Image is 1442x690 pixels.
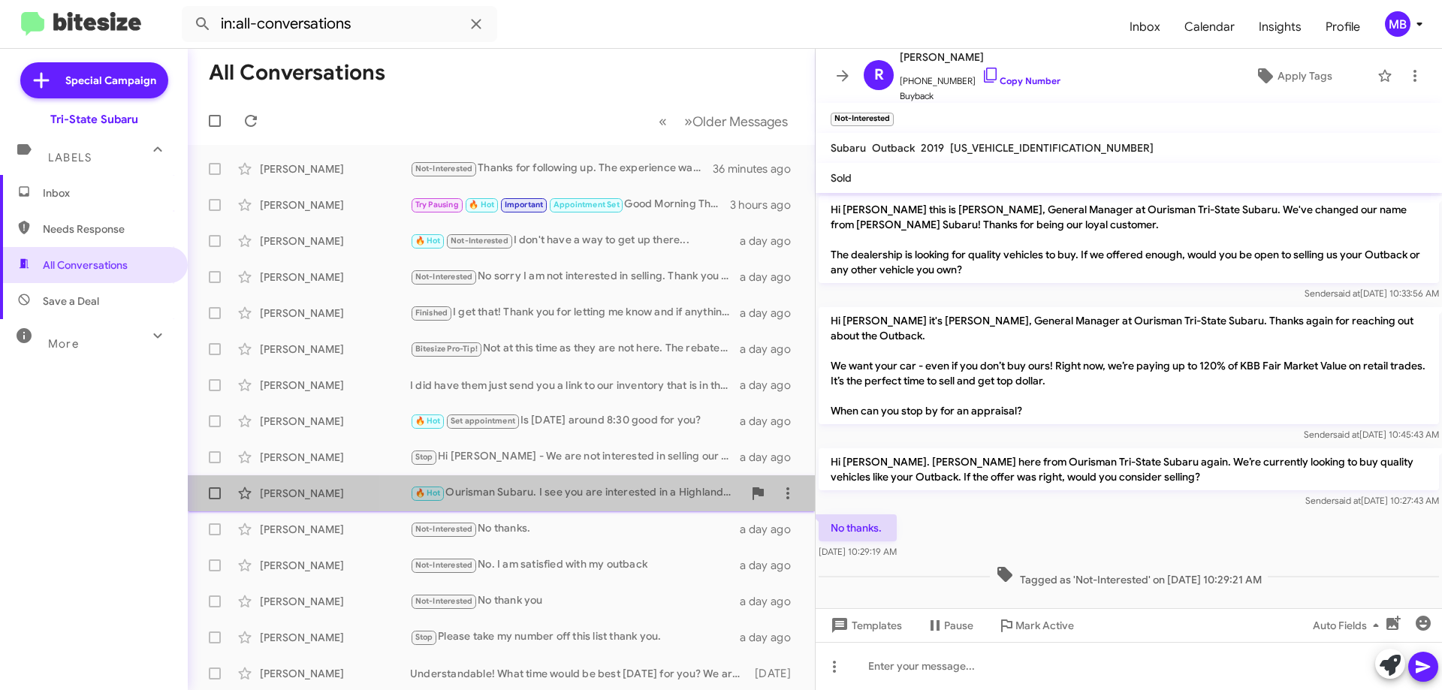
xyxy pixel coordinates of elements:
button: Next [675,106,797,137]
div: [PERSON_NAME] [260,414,410,429]
p: Hi [PERSON_NAME] this is [PERSON_NAME], General Manager at Ourisman Tri-State Subaru. We've chang... [819,196,1439,283]
div: Understandable! What time would be best [DATE] for you? We are open from 9am to 5pm [410,666,747,681]
span: Outback [872,141,915,155]
span: Try Pausing [415,200,459,209]
a: Inbox [1118,5,1172,49]
span: Not-Interested [415,272,473,282]
div: a day ago [740,270,803,285]
span: 2019 [921,141,944,155]
span: Important [505,200,544,209]
div: Thanks for following up. The experience was good overall, everyone was very friendly and professi... [410,160,713,177]
p: Hi [PERSON_NAME] it's [PERSON_NAME], General Manager at Ourisman Tri-State Subaru. Thanks again f... [819,307,1439,424]
div: Tri-State Subaru [50,112,138,127]
div: No sorry I am not interested in selling. Thank you have a good rest of your day [410,268,740,285]
span: said at [1334,288,1360,299]
div: a day ago [740,450,803,465]
a: Special Campaign [20,62,168,98]
button: Templates [816,612,914,639]
span: Stop [415,632,433,642]
div: [PERSON_NAME] [260,666,410,681]
div: a day ago [740,558,803,573]
span: 🔥 Hot [469,200,494,209]
button: Auto Fields [1301,612,1397,639]
div: Not at this time as they are not here. The rebates and incentives change month to month and once ... [410,340,740,357]
span: Appointment Set [554,200,620,209]
span: Buyback [900,89,1060,104]
span: Sold [831,171,852,185]
button: MB [1372,11,1425,37]
div: [PERSON_NAME] [260,197,410,212]
div: [PERSON_NAME] [260,522,410,537]
div: Ourisman Subaru. I see you are interested in a Highlander and we do have a couple pre-owned ones ... [410,484,743,502]
p: No thanks. [819,514,897,541]
span: Sender [DATE] 10:33:56 AM [1305,288,1439,299]
span: said at [1335,495,1361,506]
div: I did have them just send you a link to our inventory that is in that price range or lower. Take ... [410,378,740,393]
span: Not-Interested [415,596,473,606]
div: MB [1385,11,1410,37]
div: a day ago [740,522,803,537]
span: [PHONE_NUMBER] [900,66,1060,89]
span: » [684,112,692,131]
span: Mark Active [1015,612,1074,639]
span: said at [1333,429,1359,440]
span: 🔥 Hot [415,488,441,498]
span: 🔥 Hot [415,416,441,426]
div: No thanks. [410,520,740,538]
div: a day ago [740,342,803,357]
div: I don't have a way to get up there... [410,232,740,249]
div: a day ago [740,414,803,429]
button: Previous [650,106,676,137]
button: Mark Active [985,612,1086,639]
div: Hi [PERSON_NAME] - We are not interested in selling our car .. Plz remove me from ur contact list... [410,448,740,466]
button: Apply Tags [1216,62,1370,89]
span: 🔥 Hot [415,236,441,246]
div: [PERSON_NAME] [260,378,410,393]
span: Stop [415,452,433,462]
span: Inbox [43,185,170,200]
span: [PERSON_NAME] [900,48,1060,66]
div: [PERSON_NAME] [260,234,410,249]
div: [PERSON_NAME] [260,486,410,501]
span: R [874,63,884,87]
div: No thank you [410,592,740,610]
span: « [659,112,667,131]
span: Templates [828,612,902,639]
div: [PERSON_NAME] [260,630,410,645]
span: Sender [DATE] 10:27:43 AM [1305,495,1439,506]
div: 36 minutes ago [713,161,803,176]
span: Older Messages [692,113,788,130]
div: [PERSON_NAME] [260,342,410,357]
span: Auto Fields [1313,612,1385,639]
span: Calendar [1172,5,1247,49]
span: Needs Response [43,221,170,237]
span: Subaru [831,141,866,155]
small: Not-Interested [831,113,894,126]
span: Pause [944,612,973,639]
a: Profile [1314,5,1372,49]
div: 3 hours ago [730,197,803,212]
div: a day ago [740,306,803,321]
div: a day ago [740,234,803,249]
a: Copy Number [982,75,1060,86]
p: Hi [PERSON_NAME]. [PERSON_NAME] here from Ourisman Tri-State Subaru again. We’re currently lookin... [819,448,1439,490]
nav: Page navigation example [650,106,797,137]
div: a day ago [740,378,803,393]
input: Search [182,6,497,42]
span: Sender [DATE] 10:45:43 AM [1304,429,1439,440]
div: Is [DATE] around 8:30 good for you? [410,412,740,429]
div: Good Morning Thurland , Welcome back from vacation [410,196,730,213]
span: [DATE] 10:29:19 AM [819,546,897,557]
div: [PERSON_NAME] [260,306,410,321]
a: Insights [1247,5,1314,49]
span: More [48,337,79,351]
span: Labels [48,151,92,164]
span: Finished [415,308,448,318]
div: a day ago [740,594,803,609]
div: [PERSON_NAME] [260,558,410,573]
div: No. I am satisfied with my outback [410,556,740,574]
div: a day ago [740,630,803,645]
